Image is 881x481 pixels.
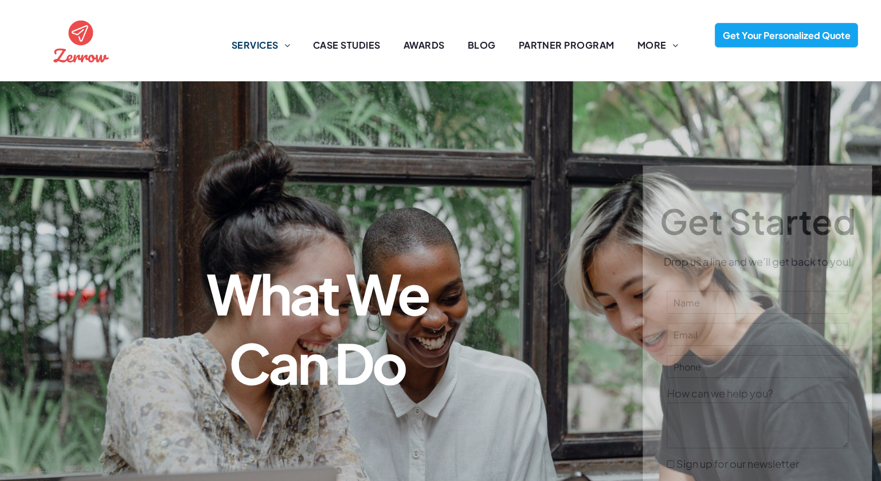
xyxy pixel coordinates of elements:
[392,38,456,52] a: AWARDS
[719,23,855,47] span: Get Your Personalized Quote
[667,385,848,401] label: How can we help you?
[657,254,858,269] div: Drop us a line and we’ll get back to you!
[660,199,856,242] font: Get Started
[302,38,392,52] a: CASE STUDIES
[220,38,302,52] a: SERVICES
[715,23,858,48] a: Get Your Personalized Quote
[676,457,799,470] span: Sign up for our newsletter
[50,10,112,72] img: the logo for zernow is a red circle with an airplane in it .
[456,38,507,52] a: BLOG
[626,38,690,52] a: MORE
[667,291,848,314] input: Name
[206,258,428,397] span: What We Can Do
[507,38,626,52] a: PARTNER PROGRAM
[667,323,848,346] input: Email
[667,355,848,378] input: Phone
